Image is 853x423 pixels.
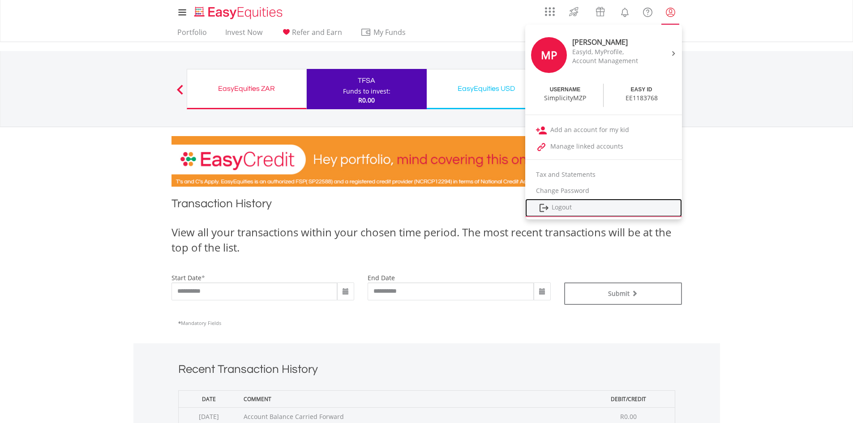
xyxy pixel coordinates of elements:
[171,225,682,256] div: View all your transactions within your chosen time period. The most recent transactions will be a...
[193,5,286,20] img: EasyEquities_Logo.png
[572,37,647,47] div: [PERSON_NAME]
[572,56,647,65] div: Account Management
[174,28,210,42] a: Portfolio
[239,390,583,407] th: Comment
[545,7,555,17] img: grid-menu-icon.svg
[292,27,342,37] span: Refer and Earn
[659,2,682,22] a: My Profile
[626,94,658,103] div: EE1183768
[358,96,375,104] span: R0.00
[525,138,682,155] a: Manage linked accounts
[572,47,647,56] div: EasyId, MyProfile,
[544,94,586,103] div: SimplicityMZP
[550,86,581,94] div: USERNAME
[343,87,390,96] div: Funds to invest:
[613,2,636,20] a: Notifications
[312,74,421,87] div: TFSA
[432,82,541,95] div: EasyEquities USD
[171,136,682,187] img: EasyCredit Promotion Banner
[587,2,613,19] a: Vouchers
[564,282,682,305] button: Submit
[193,82,301,95] div: EasyEquities ZAR
[178,361,675,381] h1: Recent Transaction History
[178,390,239,407] th: Date
[525,199,682,217] a: Logout
[620,412,637,421] span: R0.00
[583,390,675,407] th: Debit/Credit
[631,86,652,94] div: EASY ID
[566,4,581,19] img: thrive-v2.svg
[531,37,567,73] div: MP
[171,273,201,282] label: start date
[191,2,286,20] a: Home page
[277,28,346,42] a: Refer and Earn
[525,122,682,138] a: Add an account for my kid
[178,320,221,326] span: Mandatory Fields
[368,273,395,282] label: end date
[525,167,682,183] a: Tax and Statements
[171,196,682,216] h1: Transaction History
[525,183,682,199] a: Change Password
[222,28,266,42] a: Invest Now
[360,26,419,38] span: My Funds
[593,4,608,19] img: vouchers-v2.svg
[636,2,659,20] a: FAQ's and Support
[525,27,682,110] a: MP [PERSON_NAME] EasyId, MyProfile, Account Management USERNAME SimplicityMZP EASY ID EE1183768
[539,2,561,17] a: AppsGrid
